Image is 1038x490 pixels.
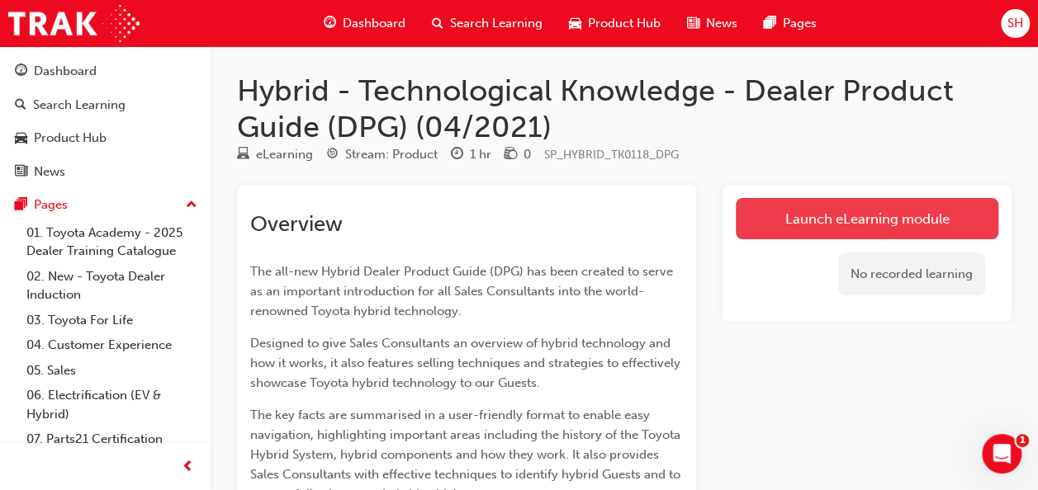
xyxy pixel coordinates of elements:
[1007,14,1023,33] span: SH
[20,332,204,358] a: 04. Customer Experience
[20,220,204,264] a: 01. Toyota Academy - 2025 Dealer Training Catalogue
[783,14,817,33] span: Pages
[838,252,985,296] div: No recorded learning
[345,145,438,164] div: Stream: Product
[764,13,776,34] span: pages-icon
[20,264,204,308] a: 02. New - Toyota Dealer Induction
[7,190,204,220] button: Pages
[182,457,194,478] span: prev-icon
[7,157,204,187] a: News
[20,358,204,384] a: 05. Sales
[15,198,27,213] span: pages-icon
[250,211,343,237] span: Overview
[419,7,556,40] a: search-iconSearch Learning
[687,13,699,34] span: news-icon
[64,379,101,391] span: Home
[524,145,531,164] div: 0
[432,13,443,34] span: search-icon
[34,253,276,271] div: We'll be back online in 1 hour
[256,145,313,164] div: eLearning
[33,31,116,58] img: logo
[326,148,339,163] span: target-icon
[588,14,661,33] span: Product Hub
[250,336,684,390] span: Designed to give Sales Consultants an overview of hybrid technology and how it works, it also fea...
[569,13,581,34] span: car-icon
[451,148,463,163] span: clock-icon
[225,26,258,59] div: Profile image for Trak
[284,26,314,56] div: Close
[343,14,405,33] span: Dashboard
[237,73,1012,144] h1: Hybrid - Technological Knowledge - Dealer Product Guide (DPG) (04/2021)
[324,13,336,34] span: guage-icon
[751,7,830,40] a: pages-iconPages
[450,14,543,33] span: Search Learning
[674,7,751,40] a: news-iconNews
[15,64,27,79] span: guage-icon
[34,129,107,148] div: Product Hub
[505,148,517,163] span: money-icon
[34,62,97,81] div: Dashboard
[451,144,491,165] div: Duration
[7,90,204,120] a: Search Learning
[33,117,297,173] p: Hi [PERSON_NAME] 👋
[326,144,438,165] div: Stream
[34,163,65,181] div: News
[20,308,204,333] a: 03. Toyota For Life
[15,131,27,146] span: car-icon
[310,7,419,40] a: guage-iconDashboard
[7,123,204,153] a: Product Hub
[15,98,26,113] span: search-icon
[186,195,197,216] span: up-icon
[1001,9,1030,38] button: SH
[237,144,313,165] div: Type
[34,196,68,214] div: Pages
[250,264,676,318] span: The all-new Hybrid Dealer Product Guide (DPG) has been created to serve as an important introduct...
[706,14,737,33] span: News
[237,148,249,163] span: learningResourceType_ELEARNING-icon
[8,5,140,42] img: Trak
[33,96,126,115] div: Search Learning
[34,236,276,253] div: Send us a message
[20,383,204,426] a: 06. Electrification (EV & Hybrid)
[15,165,27,180] span: news-icon
[1016,434,1029,447] span: 1
[544,148,679,162] span: Learning resource code
[736,198,998,239] a: Launch eLearning module
[220,379,277,391] span: Messages
[7,53,204,190] button: DashboardSearch LearningProduct HubNews
[556,7,674,40] a: car-iconProduct Hub
[7,56,204,87] a: Dashboard
[165,338,330,404] button: Messages
[470,145,491,164] div: 1 hr
[17,222,314,285] div: Send us a messageWe'll be back online in 1 hour
[982,434,1021,474] iframe: Intercom live chat
[505,144,531,165] div: Price
[33,173,297,201] p: How can we help?
[20,426,204,452] a: 07. Parts21 Certification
